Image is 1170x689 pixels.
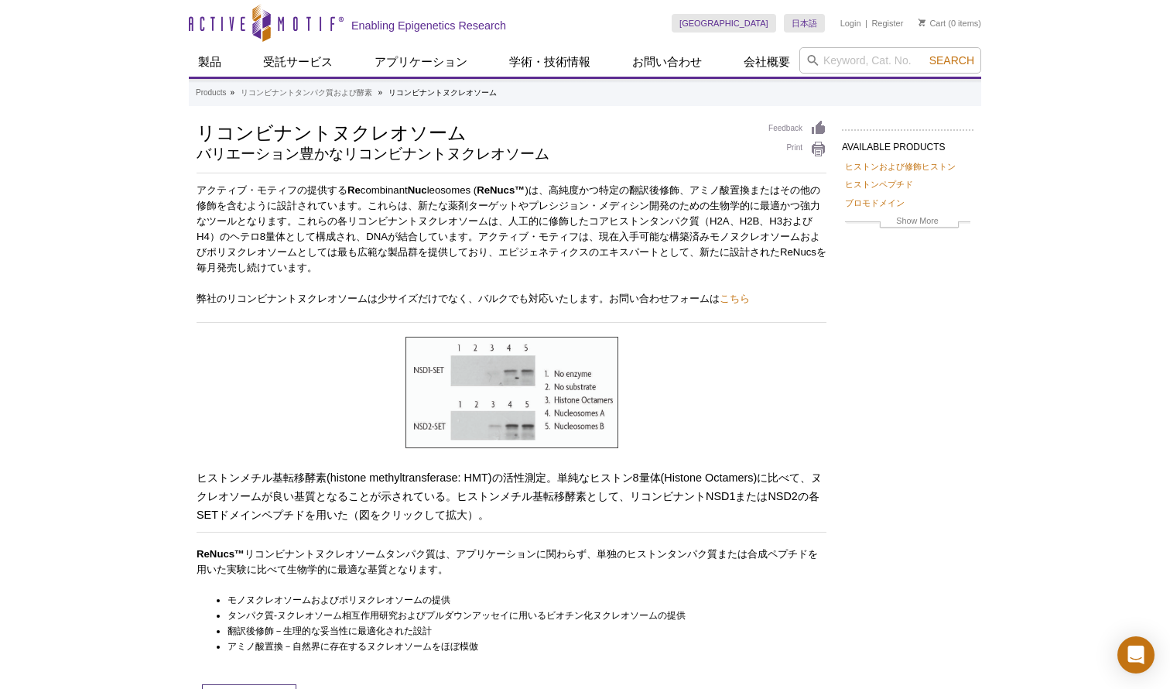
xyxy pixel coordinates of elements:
[871,18,903,29] a: Register
[720,293,750,304] a: こちら
[840,18,861,29] a: Login
[799,47,981,74] input: Keyword, Cat. No.
[845,159,956,173] a: ヒストンおよび修飾ヒストン
[230,88,234,97] li: »
[845,177,913,191] a: ヒストンペプチド
[919,14,981,33] li: (0 items)
[919,19,925,26] img: Your Cart
[227,592,812,608] li: モノヌクレオソームおよびポリヌクレオソームの提供
[405,337,618,449] img: HMT activity assay comparing recombinant nucleosomes and histone octamers as substrates.
[197,147,753,161] h2: バリエーション豊かなリコンビナントヌクレオソーム
[365,47,477,77] a: アプリケーション
[254,47,342,77] a: 受託サービス
[197,183,826,307] p: アクティブ・モティフの提供する combinant leosomes ( )は、高純度かつ特定の翻訳後修飾、アミノ酸置換またはその他の修飾を含むように設計されています。これらは、新たな薬剤ターゲ...
[734,47,799,77] a: 会社概要
[196,86,226,100] a: Products
[408,184,427,196] strong: Nuc
[227,639,812,654] li: アミノ酸置換－自然界に存在するヌクレオソームをほぼ模倣
[388,88,497,97] li: リコンビナントヌクレオソーム
[925,53,979,67] button: Search
[351,19,506,33] h2: Enabling Epigenetics Research
[919,18,946,29] a: Cart
[784,14,825,33] a: 日本語
[378,88,383,97] li: »
[500,47,600,77] a: 学術・技術情報
[865,14,867,33] li: |
[929,54,974,67] span: Search
[477,184,525,196] strong: ReNucs™
[672,14,776,33] a: [GEOGRAPHIC_DATA]
[189,47,231,77] a: 製品
[623,47,711,77] a: お問い合わせ
[347,184,361,196] strong: Re
[241,86,372,100] a: リコンビナントタンパク質および酵素
[1117,636,1155,674] div: Open Intercom Messenger
[768,120,826,137] a: Feedback
[768,141,826,158] a: Print
[197,120,753,143] h1: リコンビナントヌクレオソーム
[845,214,970,231] a: Show More
[227,623,812,639] li: 翻訳後修飾－生理的な妥当性に最適化された設計
[197,548,245,560] strong: ReNucs™
[845,196,905,210] a: ブロモドメイン
[842,129,973,157] h2: AVAILABLE PRODUCTS
[197,468,826,524] h3: ヒストンメチル基転移酵素(histone methyltransferase: HMT)の活性測定。単純なヒストン8量体(Histone Octamers)に比べて、ヌクレオソームが良い基質とな...
[227,608,812,623] li: タンパク質-ヌクレオソーム相互作用研究およびプルダウンアッセイに用いるビオチン化ヌクレオソームの提供
[197,547,826,578] p: リコンビナントヌクレオソームタンパク質は、アプリケーションに関わらず、単独のヒストンタンパク質または合成ペプチドを用いた実験に比べて生物学的に最適な基質となります。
